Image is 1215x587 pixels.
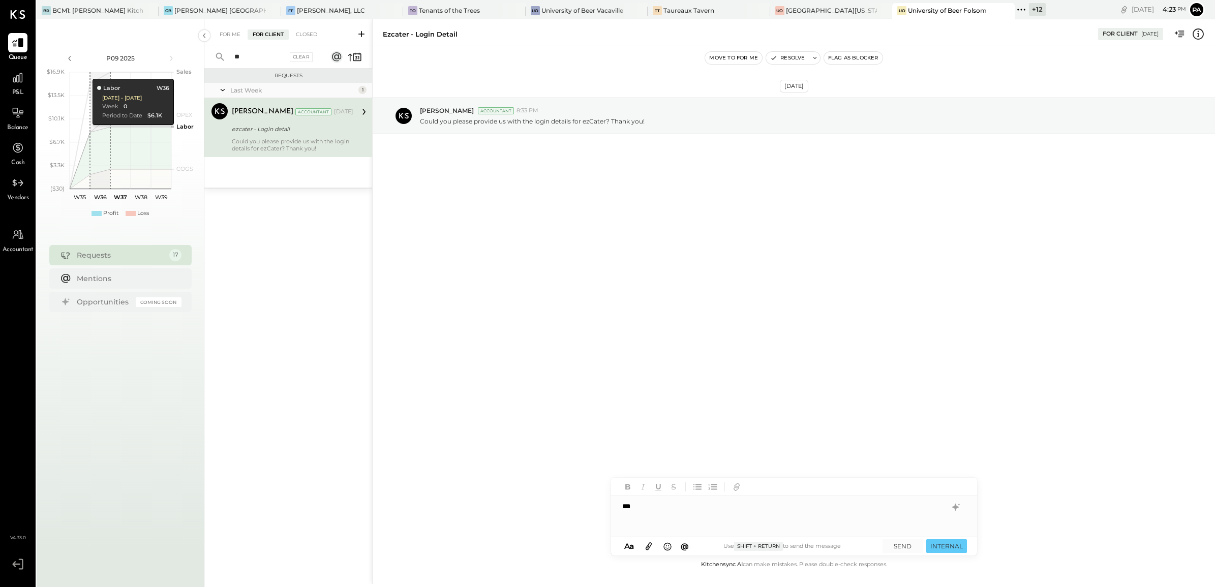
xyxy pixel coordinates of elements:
[232,124,350,134] div: ezcater - Login detail
[1,103,35,133] a: Balance
[358,86,367,94] div: 1
[50,185,65,192] text: ($30)
[408,6,417,15] div: To
[420,106,474,115] span: [PERSON_NAME]
[49,138,65,145] text: $6.7K
[12,88,24,98] span: P&L
[147,112,162,120] div: $6.1K
[209,72,367,79] div: Requests
[297,6,365,15] div: [PERSON_NAME], LLC
[681,541,689,551] span: @
[705,52,762,64] button: Move to for me
[478,107,514,114] div: Accountant
[102,95,141,102] div: [DATE] - [DATE]
[11,159,24,168] span: Cash
[824,52,883,64] button: Flag as Blocker
[48,115,65,122] text: $10.1K
[1119,4,1129,15] div: copy link
[164,6,173,15] div: GB
[77,54,164,63] div: P09 2025
[291,29,322,40] div: Closed
[692,542,872,551] div: Use to send the message
[9,53,27,63] span: Queue
[3,245,34,255] span: Accountant
[77,250,164,260] div: Requests
[629,541,634,551] span: a
[663,6,714,15] div: Taureaux Tavern
[77,273,176,284] div: Mentions
[1,138,35,168] a: Cash
[383,29,458,39] div: ezcater - Login detail
[1,68,35,98] a: P&L
[541,6,623,15] div: University of Beer Vacaville
[156,84,169,92] div: W36
[636,480,650,493] button: Italic
[517,107,538,115] span: 8:33 PM
[730,480,743,493] button: Add URL
[102,103,118,111] div: Week
[155,194,167,201] text: W39
[775,6,784,15] div: Uo
[295,108,331,115] div: Accountant
[7,194,29,203] span: Vendors
[123,103,127,111] div: 0
[174,6,265,15] div: [PERSON_NAME] [GEOGRAPHIC_DATA]
[7,123,28,133] span: Balance
[897,6,906,15] div: Uo
[1,33,35,63] a: Queue
[1,173,35,203] a: Vendors
[176,165,193,172] text: COGS
[215,29,246,40] div: For Me
[47,68,65,75] text: $16.9K
[176,123,194,130] text: Labor
[74,194,86,201] text: W35
[232,107,293,117] div: [PERSON_NAME]
[678,540,692,552] button: @
[232,138,353,152] div: Could you please provide us with the login details for ezCater? Thank you!
[766,52,809,64] button: Resolve
[1103,30,1138,38] div: For Client
[653,6,662,15] div: TT
[290,52,313,62] div: Clear
[50,162,65,169] text: $3.3K
[667,480,680,493] button: Strikethrough
[691,480,704,493] button: Unordered List
[883,539,923,553] button: SEND
[102,112,142,120] div: Period to Date
[176,68,192,75] text: Sales
[52,6,143,15] div: BCM1: [PERSON_NAME] Kitchen Bar Market
[334,108,353,116] div: [DATE]
[77,297,131,307] div: Opportunities
[114,194,127,201] text: W37
[926,539,967,553] button: INTERNAL
[97,84,120,92] div: Labor
[908,6,987,15] div: University of Beer Folsom
[169,249,181,261] div: 17
[706,480,719,493] button: Ordered List
[621,480,634,493] button: Bold
[1189,2,1205,18] button: Pa
[42,6,51,15] div: BR
[786,6,877,15] div: [GEOGRAPHIC_DATA][US_STATE]
[621,541,637,552] button: Aa
[94,194,106,201] text: W36
[780,80,808,92] div: [DATE]
[1141,30,1159,38] div: [DATE]
[531,6,540,15] div: Uo
[248,29,289,40] div: For Client
[137,209,149,218] div: Loss
[734,542,783,551] span: Shift + Return
[230,86,356,95] div: Last Week
[134,194,147,201] text: W38
[1,225,35,255] a: Accountant
[652,480,665,493] button: Underline
[286,6,295,15] div: FF
[103,209,118,218] div: Profit
[1132,5,1186,14] div: [DATE]
[48,91,65,99] text: $13.5K
[420,117,645,126] p: Could you please provide us with the login details for ezCater? Thank you!
[176,111,193,118] text: OPEX
[419,6,480,15] div: Tenants of the Trees
[1029,3,1046,16] div: + 12
[136,297,181,307] div: Coming Soon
